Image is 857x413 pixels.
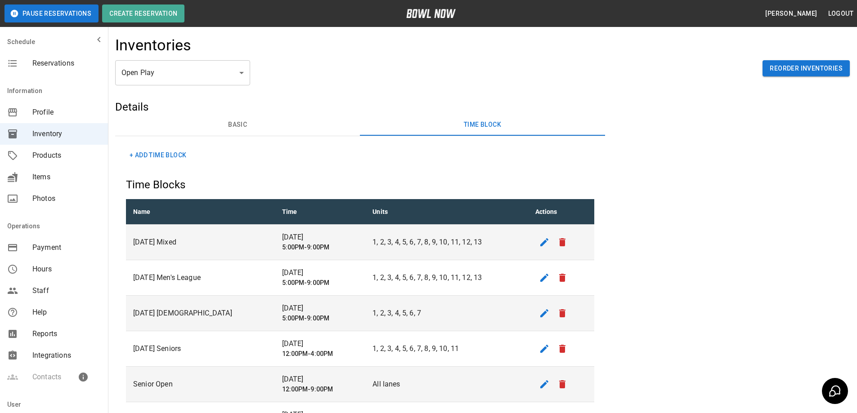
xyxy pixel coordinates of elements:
[115,36,192,55] h4: Inventories
[282,232,359,243] p: [DATE]
[535,375,553,393] button: edit
[4,4,99,22] button: Pause Reservations
[133,379,268,390] p: Senior Open
[372,237,520,248] p: 1, 2, 3, 4, 5, 6, 7, 8, 9, 10, 11, 12, 13
[553,340,571,358] button: remove
[535,269,553,287] button: edit
[133,272,268,283] p: [DATE] Men's League
[32,329,101,339] span: Reports
[133,343,268,354] p: [DATE] Seniors
[275,199,366,225] th: Time
[535,340,553,358] button: edit
[32,193,101,204] span: Photos
[282,278,359,288] h6: 5:00PM-9:00PM
[126,178,594,192] h5: Time Blocks
[406,9,456,18] img: logo
[133,237,268,248] p: [DATE] Mixed
[32,264,101,275] span: Hours
[553,304,571,322] button: remove
[763,60,850,77] button: Reorder Inventories
[282,303,359,314] p: [DATE]
[282,374,359,385] p: [DATE]
[535,233,553,251] button: edit
[553,375,571,393] button: remove
[372,308,520,319] p: 1, 2, 3, 4, 5, 6, 7
[535,304,553,322] button: edit
[282,314,359,324] h6: 5:00PM-9:00PM
[126,147,190,164] button: + Add Time Block
[32,107,101,118] span: Profile
[32,150,101,161] span: Products
[133,308,268,319] p: [DATE] [DEMOGRAPHIC_DATA]
[32,350,101,361] span: Integrations
[32,307,101,318] span: Help
[762,5,821,22] button: [PERSON_NAME]
[528,199,594,225] th: Actions
[32,58,101,69] span: Reservations
[32,242,101,253] span: Payment
[282,243,359,253] h6: 5:00PM-9:00PM
[365,199,528,225] th: Units
[115,100,605,114] h5: Details
[282,338,359,349] p: [DATE]
[282,267,359,278] p: [DATE]
[282,349,359,359] h6: 12:00PM-4:00PM
[32,285,101,296] span: Staff
[553,269,571,287] button: remove
[825,5,857,22] button: Logout
[372,379,520,390] p: All lanes
[360,114,605,136] button: Time Block
[553,233,571,251] button: remove
[32,129,101,139] span: Inventory
[372,272,520,283] p: 1, 2, 3, 4, 5, 6, 7, 8, 9, 10, 11, 12, 13
[372,343,520,354] p: 1, 2, 3, 4, 5, 6, 7, 8, 9, 10, 11
[126,199,275,225] th: Name
[102,4,184,22] button: Create Reservation
[282,385,359,395] h6: 12:00PM-9:00PM
[115,114,605,136] div: basic tabs example
[115,114,360,136] button: Basic
[32,172,101,182] span: Items
[115,60,250,85] div: Open Play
